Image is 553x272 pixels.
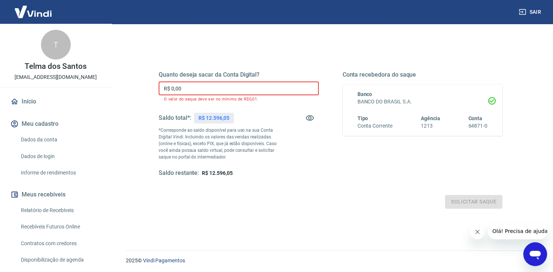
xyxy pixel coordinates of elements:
[18,236,102,251] a: Contratos com credores
[9,0,57,23] img: Vindi
[198,114,229,122] p: R$ 12.596,05
[41,30,71,60] div: T
[159,71,319,79] h5: Quanto deseja sacar da Conta Digital?
[470,224,485,239] iframe: Fechar mensagem
[9,93,102,110] a: Início
[9,186,102,203] button: Meus recebíveis
[357,98,488,106] h6: BANCO DO BRASIL S.A.
[343,71,503,79] h5: Conta recebedora do saque
[18,252,102,268] a: Disponibilização de agenda
[357,122,392,130] h6: Conta Corrente
[18,203,102,218] a: Relatório de Recebíveis
[159,127,279,160] p: *Corresponde ao saldo disponível para uso na sua Conta Digital Vindi. Incluindo os valores das ve...
[18,149,102,164] a: Dados de login
[357,115,368,121] span: Tipo
[421,115,440,121] span: Agência
[159,114,191,122] h5: Saldo total*:
[468,115,482,121] span: Conta
[18,165,102,180] a: Informe de rendimentos
[468,122,487,130] h6: 64871-0
[126,257,535,265] p: 2025 ©
[18,219,102,234] a: Recebíveis Futuros Online
[488,223,547,239] iframe: Mensagem da empresa
[421,122,440,130] h6: 1213
[523,242,547,266] iframe: Botão para abrir a janela de mensagens
[9,116,102,132] button: Meu cadastro
[357,91,372,97] span: Banco
[25,63,87,70] p: Telma dos Santos
[143,257,185,263] a: Vindi Pagamentos
[4,5,63,11] span: Olá! Precisa de ajuda?
[18,132,102,147] a: Dados da conta
[15,73,97,81] p: [EMAIL_ADDRESS][DOMAIN_NAME]
[164,97,314,102] p: O valor do saque deve ser no mínimo de R$0,01.
[517,5,544,19] button: Sair
[159,169,199,177] h5: Saldo restante:
[202,170,232,176] span: R$ 12.596,05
